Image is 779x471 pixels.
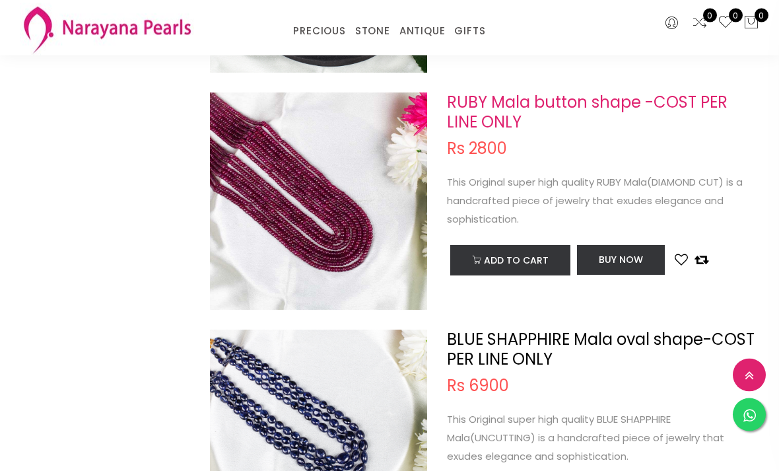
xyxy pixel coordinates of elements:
[692,15,708,32] a: 0
[293,21,345,41] a: PRECIOUS
[718,15,733,32] a: 0
[675,252,688,268] button: Add to wishlist
[447,411,759,466] p: This Original super high quality BLUE SHAPPHIRE Mala(UNCUTTING) is a handcrafted piece of jewelry...
[355,21,390,41] a: STONE
[447,174,759,229] p: This Original super high quality RUBY Mala(DIAMOND CUT) is a handcrafted piece of jewelry that ex...
[450,246,570,276] button: Add to cart
[454,21,485,41] a: GIFTS
[447,379,509,394] span: Rs 6900
[703,9,717,22] span: 0
[447,92,728,133] a: RUBY Mala button shape -COST PER LINE ONLY
[399,21,446,41] a: ANTIQUE
[755,9,768,22] span: 0
[729,9,743,22] span: 0
[694,252,708,268] button: Add to compare
[447,141,507,157] span: Rs 2800
[447,329,755,371] a: BLUE SHAPPHIRE Mala oval shape-COST PER LINE ONLY
[743,15,759,32] button: 0
[577,246,665,275] button: Buy Now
